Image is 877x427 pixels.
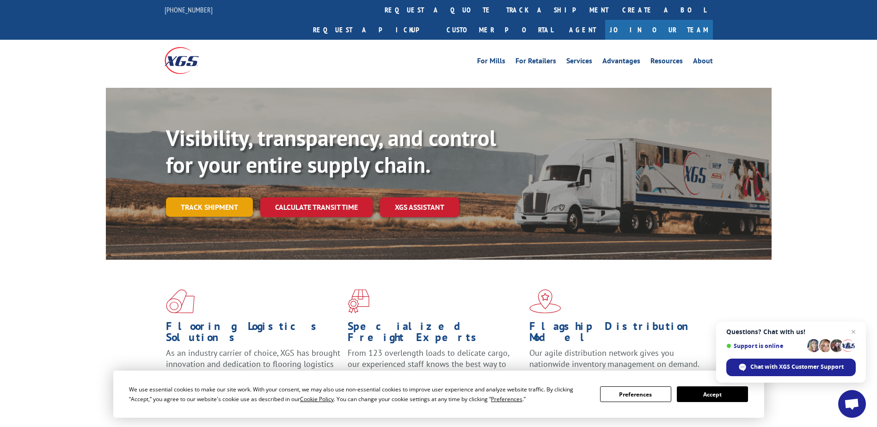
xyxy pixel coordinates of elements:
a: Agent [560,20,605,40]
div: Chat with XGS Customer Support [726,359,856,376]
a: Request a pickup [306,20,440,40]
b: Visibility, transparency, and control for your entire supply chain. [166,123,496,179]
span: Chat with XGS Customer Support [750,363,844,371]
h1: Specialized Freight Experts [348,321,522,348]
a: XGS ASSISTANT [380,197,459,217]
button: Preferences [600,386,671,402]
h1: Flagship Distribution Model [529,321,704,348]
span: Support is online [726,342,804,349]
a: Advantages [602,57,640,67]
a: For Mills [477,57,505,67]
span: Close chat [848,326,859,337]
a: About [693,57,713,67]
span: Preferences [491,395,522,403]
div: We use essential cookies to make our site work. With your consent, we may also use non-essential ... [129,384,589,404]
div: Open chat [838,390,866,418]
p: From 123 overlength loads to delicate cargo, our experienced staff knows the best way to move you... [348,348,522,389]
a: Services [566,57,592,67]
img: xgs-icon-total-supply-chain-intelligence-red [166,289,195,313]
span: Our agile distribution network gives you nationwide inventory management on demand. [529,348,699,369]
h1: Flooring Logistics Solutions [166,321,341,348]
a: [PHONE_NUMBER] [165,5,213,14]
a: Calculate transit time [260,197,373,217]
button: Accept [677,386,748,402]
span: Questions? Chat with us! [726,328,856,335]
a: Customer Portal [440,20,560,40]
a: Resources [650,57,683,67]
img: xgs-icon-focused-on-flooring-red [348,289,369,313]
img: xgs-icon-flagship-distribution-model-red [529,289,561,313]
a: Join Our Team [605,20,713,40]
div: Cookie Consent Prompt [113,371,764,418]
span: As an industry carrier of choice, XGS has brought innovation and dedication to flooring logistics... [166,348,340,380]
span: Cookie Policy [300,395,334,403]
a: Track shipment [166,197,253,217]
a: For Retailers [515,57,556,67]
